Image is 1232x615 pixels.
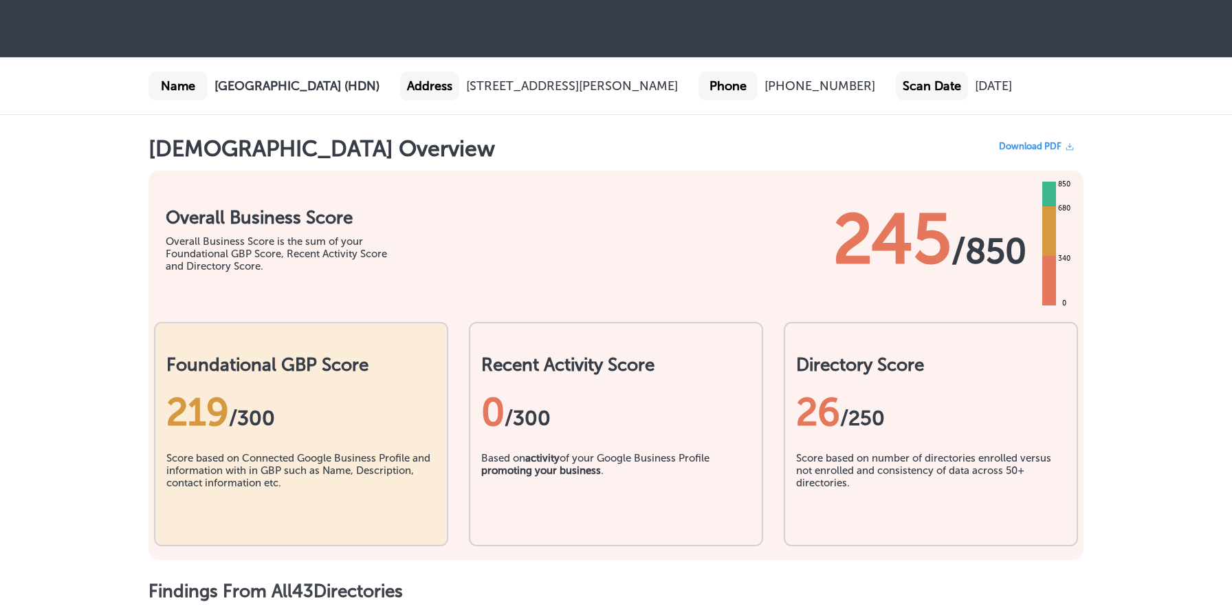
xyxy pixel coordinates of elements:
h2: Directory Score [796,354,1066,376]
b: promoting your business [481,464,601,477]
h1: Overall Business Score [166,207,406,228]
div: 850 [1055,179,1073,190]
div: Address [400,72,459,100]
div: Overall Business Score is the sum of your Foundational GBP Score, Recent Activity Score and Direc... [166,235,406,272]
div: [STREET_ADDRESS][PERSON_NAME] [466,78,678,94]
div: Based on of your Google Business Profile . [481,452,751,521]
h2: Foundational GBP Score [166,354,436,376]
div: 0 [1059,298,1069,309]
span: / 850 [951,230,1026,272]
div: [DATE] [975,78,1012,94]
b: [GEOGRAPHIC_DATA] (HDN) [214,78,379,94]
span: Download PDF [999,141,1061,151]
span: /250 [840,406,885,431]
div: Scan Date [896,72,968,100]
div: Name [148,72,208,100]
span: /300 [505,406,551,431]
h1: Findings From All 43 Directories [148,581,1083,602]
b: activity [525,452,560,464]
div: 26 [796,389,1066,435]
h2: Recent Activity Score [481,354,751,376]
div: [PHONE_NUMBER] [764,78,875,94]
div: 340 [1055,253,1073,264]
div: Phone [698,72,758,100]
div: Score based on number of directories enrolled versus not enrolled and consistency of data across ... [796,452,1066,521]
div: Score based on Connected Google Business Profile and information with in GBP such as Name, Descri... [166,452,436,521]
h1: [DEMOGRAPHIC_DATA] Overview [148,136,495,164]
span: / 300 [229,406,275,431]
span: 245 [833,198,951,281]
div: 219 [166,389,436,435]
div: 680 [1055,203,1073,214]
div: 0 [481,389,751,435]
